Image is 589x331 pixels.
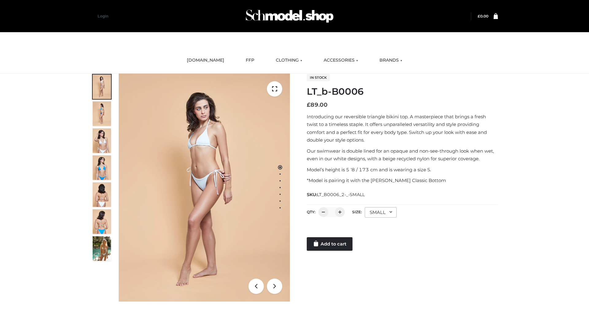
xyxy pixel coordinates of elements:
[98,14,108,18] a: Login
[241,54,259,67] a: FFP
[93,236,111,261] img: Arieltop_CloudNine_AzureSky2.jpg
[307,210,315,214] label: QTY:
[307,177,498,185] p: *Model is pairing it with the [PERSON_NAME] Classic Bottom
[307,101,328,108] bdi: 89.00
[182,54,229,67] a: [DOMAIN_NAME]
[271,54,307,67] a: CLOTHING
[307,237,352,251] a: Add to cart
[93,74,111,99] img: ArielClassicBikiniTop_CloudNine_AzureSky_OW114ECO_1-scaled.jpg
[93,155,111,180] img: ArielClassicBikiniTop_CloudNine_AzureSky_OW114ECO_4-scaled.jpg
[307,101,310,108] span: £
[317,192,365,197] span: LT_B0006_2-_-SMALL
[93,209,111,234] img: ArielClassicBikiniTop_CloudNine_AzureSky_OW114ECO_8-scaled.jpg
[307,113,498,144] p: Introducing our reversible triangle bikini top. A masterpiece that brings a fresh twist to a time...
[244,4,336,28] img: Schmodel Admin 964
[307,74,330,81] span: In stock
[93,128,111,153] img: ArielClassicBikiniTop_CloudNine_AzureSky_OW114ECO_3-scaled.jpg
[319,54,363,67] a: ACCESSORIES
[307,147,498,163] p: Our swimwear is double lined for an opaque and non-see-through look when wet, even in our white d...
[307,191,365,198] span: SKU:
[119,74,290,302] img: ArielClassicBikiniTop_CloudNine_AzureSky_OW114ECO_1
[93,101,111,126] img: ArielClassicBikiniTop_CloudNine_AzureSky_OW114ECO_2-scaled.jpg
[352,210,362,214] label: Size:
[93,182,111,207] img: ArielClassicBikiniTop_CloudNine_AzureSky_OW114ECO_7-scaled.jpg
[365,207,397,218] div: SMALL
[307,166,498,174] p: Model’s height is 5 ‘8 / 173 cm and is wearing a size S.
[375,54,407,67] a: BRANDS
[478,14,488,18] bdi: 0.00
[478,14,488,18] a: £0.00
[478,14,480,18] span: £
[307,86,498,97] h1: LT_b-B0006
